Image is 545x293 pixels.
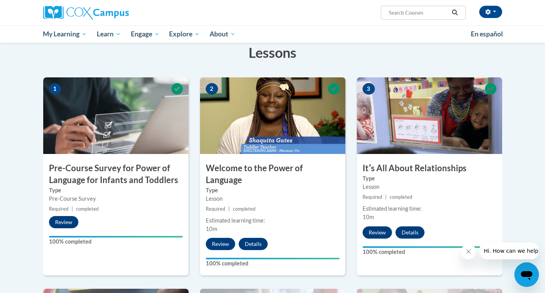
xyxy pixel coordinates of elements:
[363,183,496,191] div: Lesson
[357,162,502,174] h3: Itʹs All About Relationships
[514,262,539,287] iframe: Button to launch messaging window
[363,226,392,239] button: Review
[479,6,502,18] button: Account Settings
[164,25,205,43] a: Explore
[206,258,340,259] div: Your progress
[357,77,502,154] img: Course Image
[479,242,539,259] iframe: Message from company
[206,195,340,203] div: Lesson
[43,6,189,20] a: Cox Campus
[363,83,375,95] span: 3
[233,206,255,212] span: completed
[206,259,340,268] label: 100% completed
[206,226,217,232] span: 10m
[206,83,218,95] span: 2
[200,77,345,154] img: Course Image
[363,205,496,213] div: Estimated learning time:
[72,206,73,212] span: |
[97,29,121,39] span: Learn
[131,29,159,39] span: Engage
[49,83,61,95] span: 1
[385,194,387,200] span: |
[395,226,425,239] button: Details
[169,29,200,39] span: Explore
[466,26,508,42] a: En español
[200,162,345,186] h3: Welcome to the Power of Language
[461,244,476,259] iframe: Close message
[206,186,340,195] label: Type
[92,25,126,43] a: Learn
[363,246,496,248] div: Your progress
[206,206,225,212] span: Required
[49,237,183,246] label: 100% completed
[49,236,183,237] div: Your progress
[471,30,503,38] span: En español
[43,6,129,20] img: Cox Campus
[239,238,268,250] button: Details
[388,8,449,17] input: Search Courses
[43,29,87,39] span: My Learning
[43,162,189,186] h3: Pre-Course Survey for Power of Language for Infants and Toddlers
[5,5,62,11] span: Hi. How can we help?
[206,216,340,225] div: Estimated learning time:
[206,238,235,250] button: Review
[205,25,241,43] a: About
[49,216,78,228] button: Review
[228,206,230,212] span: |
[390,194,412,200] span: completed
[449,8,460,17] button: Search
[363,174,496,183] label: Type
[126,25,164,43] a: Engage
[38,25,92,43] a: My Learning
[32,25,514,43] div: Main menu
[76,206,99,212] span: completed
[363,214,374,220] span: 10m
[363,248,496,256] label: 100% completed
[43,77,189,154] img: Course Image
[49,195,183,203] div: Pre-Course Survey
[49,206,68,212] span: Required
[49,186,183,195] label: Type
[43,43,502,62] h3: Lessons
[210,29,236,39] span: About
[363,194,382,200] span: Required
